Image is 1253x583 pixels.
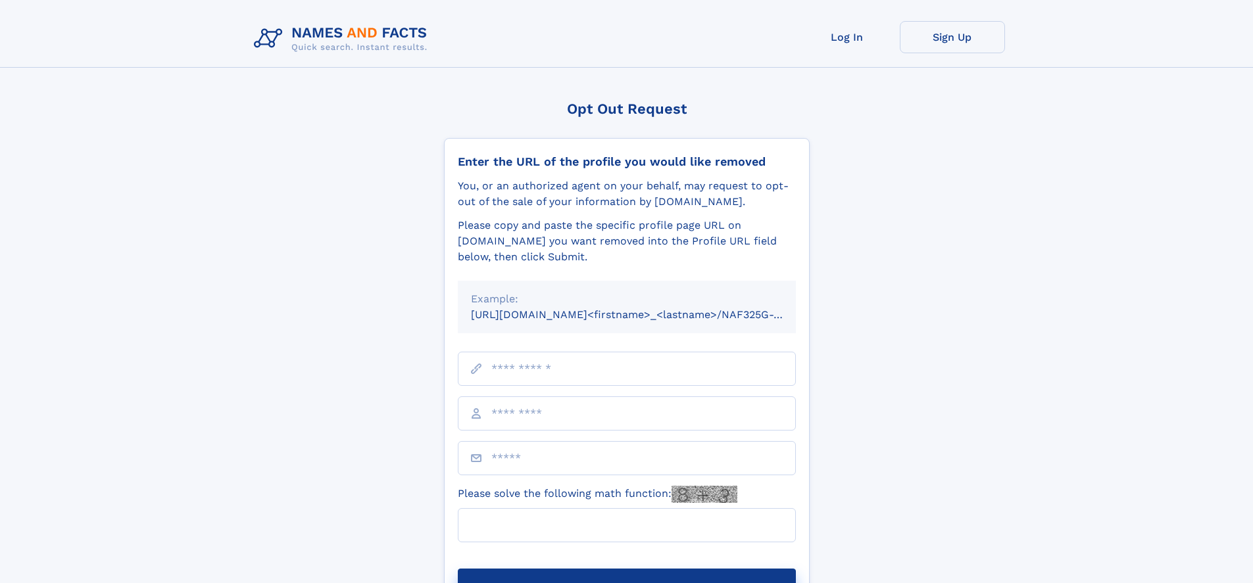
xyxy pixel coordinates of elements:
[458,154,796,169] div: Enter the URL of the profile you would like removed
[900,21,1005,53] a: Sign Up
[471,291,783,307] div: Example:
[458,178,796,210] div: You, or an authorized agent on your behalf, may request to opt-out of the sale of your informatio...
[458,486,737,503] label: Please solve the following math function:
[249,21,438,57] img: Logo Names and Facts
[444,101,810,117] div: Opt Out Request
[795,21,900,53] a: Log In
[471,308,821,321] small: [URL][DOMAIN_NAME]<firstname>_<lastname>/NAF325G-xxxxxxxx
[458,218,796,265] div: Please copy and paste the specific profile page URL on [DOMAIN_NAME] you want removed into the Pr...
